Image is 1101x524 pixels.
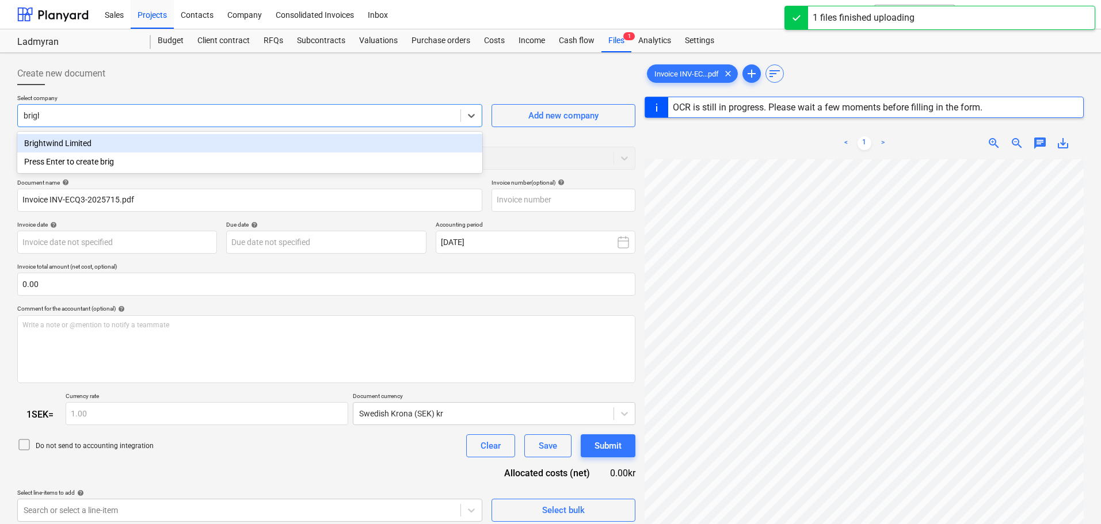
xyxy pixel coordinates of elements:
div: Add new company [528,108,599,123]
a: Client contract [191,29,257,52]
a: Page 1 is your current page [858,136,871,150]
a: Income [512,29,552,52]
span: help [48,221,57,228]
div: Select bulk [542,503,585,518]
div: Select line-items to add [17,489,482,496]
a: RFQs [257,29,290,52]
span: chat [1033,136,1047,150]
p: Invoice total amount (net cost, optional) [17,263,635,273]
p: Document currency [353,392,635,402]
button: Submit [581,434,635,457]
div: Brightwind Limited [17,134,482,152]
span: sort [768,67,782,81]
div: Press Enter to create brig [17,152,482,171]
button: Save [524,434,572,457]
div: Allocated costs (net) [486,466,608,480]
div: Save [539,438,557,453]
input: Invoice number [492,189,635,212]
a: Next page [876,136,890,150]
input: Due date not specified [226,231,426,254]
a: Costs [477,29,512,52]
div: 1 files finished uploading [813,11,915,25]
div: Files [601,29,631,52]
span: zoom_out [1010,136,1024,150]
div: Clear [481,438,501,453]
div: 0.00kr [608,466,635,480]
div: Comment for the accountant (optional) [17,305,635,312]
span: clear [721,67,735,81]
span: help [116,305,125,312]
div: OCR is still in progress. Please wait a few moments before filling in the form. [673,102,982,113]
div: 1 SEK = [17,409,66,420]
a: Valuations [352,29,405,52]
span: help [249,221,258,228]
a: Budget [151,29,191,52]
div: Invoice date [17,221,217,228]
a: Subcontracts [290,29,352,52]
span: Create new document [17,67,105,81]
span: 1 [623,32,635,40]
div: Ladmyran [17,36,137,48]
span: help [75,489,84,496]
div: Invoice number (optional) [492,179,635,186]
input: Invoice total amount (net cost, optional) [17,273,635,296]
button: [DATE] [436,231,635,254]
button: Clear [466,434,515,457]
button: Select bulk [492,499,635,522]
span: help [555,179,565,186]
p: Select company [17,94,482,104]
a: Purchase orders [405,29,477,52]
a: Previous page [839,136,853,150]
div: Invoice INV-EC...pdf [647,64,738,83]
button: Add new company [492,104,635,127]
span: add [745,67,759,81]
span: zoom_in [987,136,1001,150]
div: Due date [226,221,426,228]
p: Currency rate [66,392,348,402]
a: Cash flow [552,29,601,52]
p: Do not send to accounting integration [36,441,154,451]
span: Invoice INV-EC...pdf [647,70,726,78]
iframe: Chat Widget [1043,469,1101,524]
input: Document name [17,189,482,212]
input: Invoice date not specified [17,231,217,254]
span: help [60,179,69,186]
a: Settings [678,29,721,52]
span: save_alt [1056,136,1070,150]
div: Submit [595,438,622,453]
a: Files1 [601,29,631,52]
p: Accounting period [436,221,635,231]
a: Analytics [631,29,678,52]
div: Document name [17,179,482,186]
